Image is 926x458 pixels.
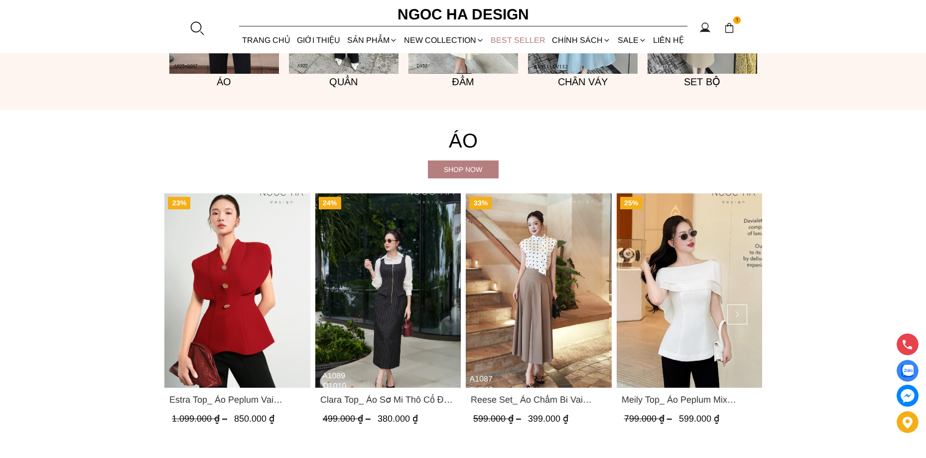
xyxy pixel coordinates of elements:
a: Display image [897,360,919,382]
img: Display image [901,365,914,377]
div: Shop now [428,164,499,175]
a: Product image - Clara Top_ Áo Sơ Mi Thô Cổ Đức Màu Trắng A1089 [315,193,461,388]
span: Reese Set_ Áo Chấm Bi Vai Chờm Mix Chân Váy Xếp Ly Hông Màu Nâu Tây A1087+CV142 [471,393,607,407]
a: TRANG CHỦ [239,27,294,53]
span: Clara Top_ Áo Sơ Mi Thô Cổ Đức Màu Trắng A1089 [320,393,456,407]
span: 1 [733,16,741,24]
div: Chính sách [549,27,614,53]
h4: Áo [164,125,762,156]
a: GIỚI THIỆU [294,27,344,53]
span: 1.099.000 ₫ [172,414,230,424]
a: Ngoc Ha Design [389,2,538,26]
span: 799.000 ₫ [624,414,674,424]
h5: Chân váy [528,74,638,90]
a: messenger [897,385,919,407]
span: 380.000 ₫ [377,414,417,424]
h5: Quần [289,74,398,90]
h5: Đầm [408,74,518,90]
a: Product image - Estra Top_ Áo Peplum Vai Choàng Màu Đỏ A1092 [164,193,310,388]
span: 599.000 ₫ [473,414,524,424]
a: Product image - Reese Set_ Áo Chấm Bi Vai Chờm Mix Chân Váy Xếp Ly Hông Màu Nâu Tây A1087+CV142 [466,193,612,388]
font: Set bộ [684,76,720,87]
a: Product image - Meily Top_ Áo Peplum Mix Choàng Vai Vải Tơ Màu Trắng A1086 [616,193,762,388]
span: Estra Top_ Áo Peplum Vai Choàng Màu Đỏ A1092 [169,393,305,407]
span: 599.000 ₫ [678,414,719,424]
span: 499.000 ₫ [322,414,373,424]
h5: Áo [169,74,279,90]
a: Link to Meily Top_ Áo Peplum Mix Choàng Vai Vải Tơ Màu Trắng A1086 [621,393,757,407]
div: SẢN PHẨM [344,27,400,53]
a: Link to Reese Set_ Áo Chấm Bi Vai Chờm Mix Chân Váy Xếp Ly Hông Màu Nâu Tây A1087+CV142 [471,393,607,407]
a: NEW COLLECTION [400,27,487,53]
a: Link to Estra Top_ Áo Peplum Vai Choàng Màu Đỏ A1092 [169,393,305,407]
a: BEST SELLER [488,27,549,53]
span: 399.000 ₫ [528,414,568,424]
a: Link to Clara Top_ Áo Sơ Mi Thô Cổ Đức Màu Trắng A1089 [320,393,456,407]
img: img-CART-ICON-ksit0nf1 [724,22,735,33]
span: Meily Top_ Áo Peplum Mix Choàng Vai Vải Tơ Màu Trắng A1086 [621,393,757,407]
a: LIÊN HỆ [650,27,687,53]
a: Shop now [428,160,499,178]
a: SALE [614,27,650,53]
span: 850.000 ₫ [234,414,274,424]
